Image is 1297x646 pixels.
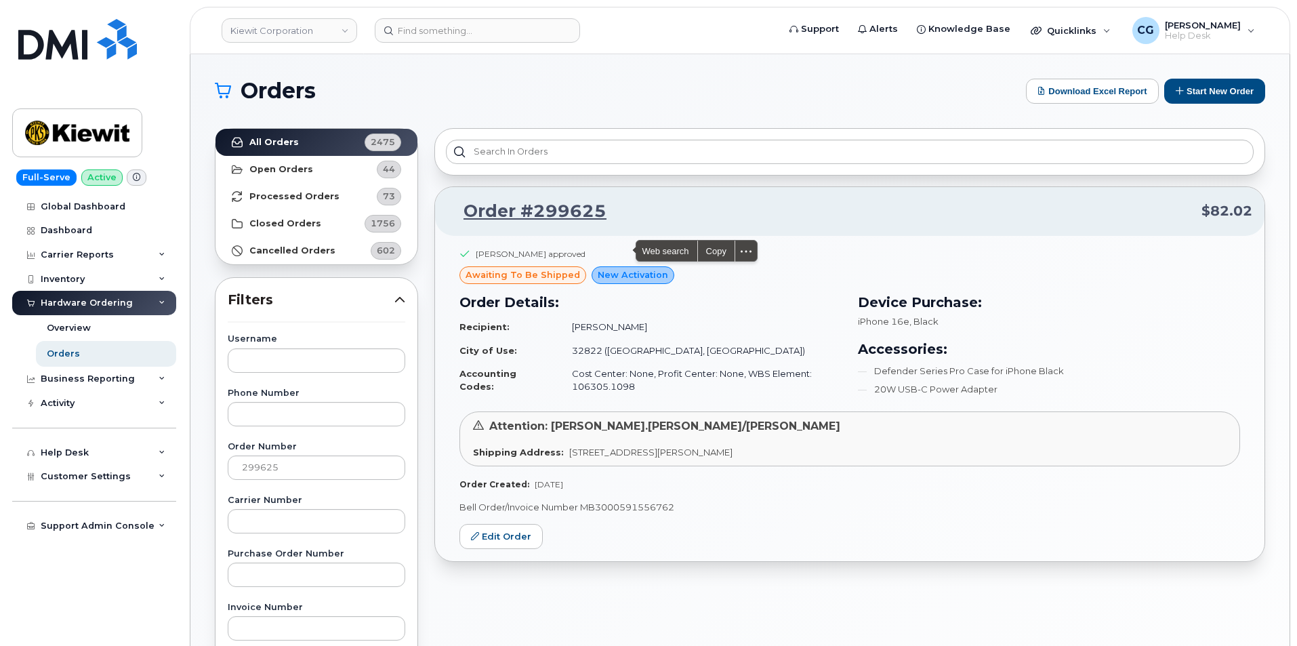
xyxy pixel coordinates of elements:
[459,479,529,489] strong: Order Created:
[598,268,668,281] span: New Activation
[698,241,735,261] div: Copy
[228,443,405,451] label: Order Number
[215,156,417,183] a: Open Orders44
[476,248,585,260] div: [PERSON_NAME] approved
[249,137,299,148] strong: All Orders
[371,217,395,230] span: 1756
[383,163,395,176] span: 44
[560,339,842,363] td: 32822 ([GEOGRAPHIC_DATA], [GEOGRAPHIC_DATA])
[1164,79,1265,104] button: Start New Order
[858,383,1240,396] li: 20W USB-C Power Adapter
[560,362,842,398] td: Cost Center: None, Profit Center: None, WBS Element: 106305.1098
[858,316,909,327] span: iPhone 16e
[447,199,606,224] a: Order #299625
[228,290,394,310] span: Filters
[459,292,842,312] h3: Order Details:
[215,210,417,237] a: Closed Orders1756
[459,321,510,332] strong: Recipient:
[446,140,1254,164] input: Search in orders
[215,129,417,156] a: All Orders2475
[858,292,1240,312] h3: Device Purchase:
[909,316,939,327] span: , Black
[249,191,339,202] strong: Processed Orders
[535,479,563,489] span: [DATE]
[383,190,395,203] span: 73
[215,183,417,210] a: Processed Orders73
[228,389,405,398] label: Phone Number
[377,244,395,257] span: 602
[249,218,321,229] strong: Closed Orders
[215,237,417,264] a: Cancelled Orders602
[241,81,316,101] span: Orders
[569,447,733,458] span: [STREET_ADDRESS][PERSON_NAME]
[459,345,517,356] strong: City of Use:
[459,524,543,549] a: Edit Order
[228,335,405,344] label: Username
[371,136,395,148] span: 2475
[473,447,564,458] strong: Shipping Address:
[636,241,697,261] span: Web search
[560,315,842,339] td: [PERSON_NAME]
[249,164,313,175] strong: Open Orders
[466,268,580,281] span: awaiting to be shipped
[858,339,1240,359] h3: Accessories:
[459,368,516,392] strong: Accounting Codes:
[489,420,840,432] span: Attention: [PERSON_NAME].[PERSON_NAME]/[PERSON_NAME]
[228,550,405,559] label: Purchase Order Number
[858,365,1240,378] li: Defender Series Pro Case for iPhone Black
[1238,587,1287,636] iframe: Messenger Launcher
[228,603,405,612] label: Invoice Number
[1201,201,1252,221] span: $82.02
[1026,79,1159,104] button: Download Excel Report
[459,501,1240,514] p: Bell Order/Invoice Number MB3000591556762
[228,496,405,505] label: Carrier Number
[249,245,335,256] strong: Cancelled Orders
